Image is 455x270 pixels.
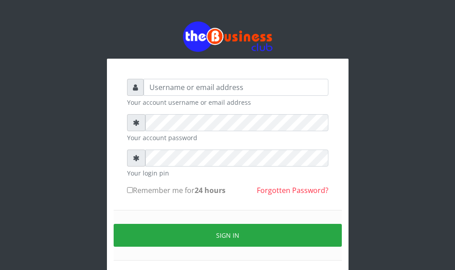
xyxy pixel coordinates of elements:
[114,224,342,247] button: Sign in
[127,133,328,142] small: Your account password
[144,79,328,96] input: Username or email address
[195,185,225,195] b: 24 hours
[257,185,328,195] a: Forgotten Password?
[127,98,328,107] small: Your account username or email address
[127,185,225,196] label: Remember me for
[127,168,328,178] small: Your login pin
[127,187,133,193] input: Remember me for24 hours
